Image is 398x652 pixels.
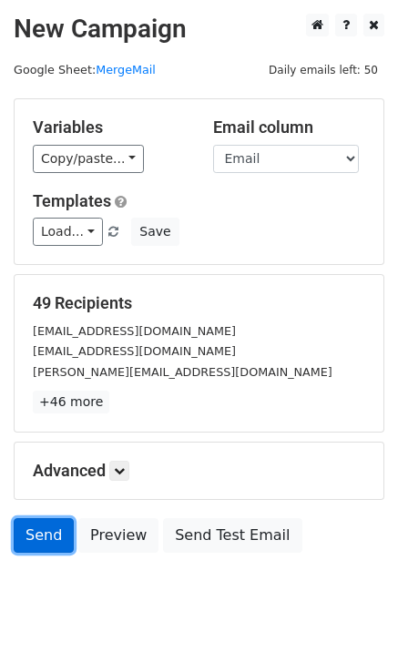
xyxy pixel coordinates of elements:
[33,191,111,210] a: Templates
[33,461,365,481] h5: Advanced
[33,344,236,358] small: [EMAIL_ADDRESS][DOMAIN_NAME]
[33,365,332,379] small: [PERSON_NAME][EMAIL_ADDRESS][DOMAIN_NAME]
[163,518,301,553] a: Send Test Email
[33,218,103,246] a: Load...
[14,14,384,45] h2: New Campaign
[131,218,179,246] button: Save
[33,145,144,173] a: Copy/paste...
[14,518,74,553] a: Send
[307,565,398,652] iframe: Chat Widget
[33,117,186,138] h5: Variables
[14,63,156,76] small: Google Sheet:
[262,60,384,80] span: Daily emails left: 50
[213,117,366,138] h5: Email column
[262,63,384,76] a: Daily emails left: 50
[78,518,158,553] a: Preview
[33,391,109,413] a: +46 more
[33,324,236,338] small: [EMAIL_ADDRESS][DOMAIN_NAME]
[33,293,365,313] h5: 49 Recipients
[96,63,156,76] a: MergeMail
